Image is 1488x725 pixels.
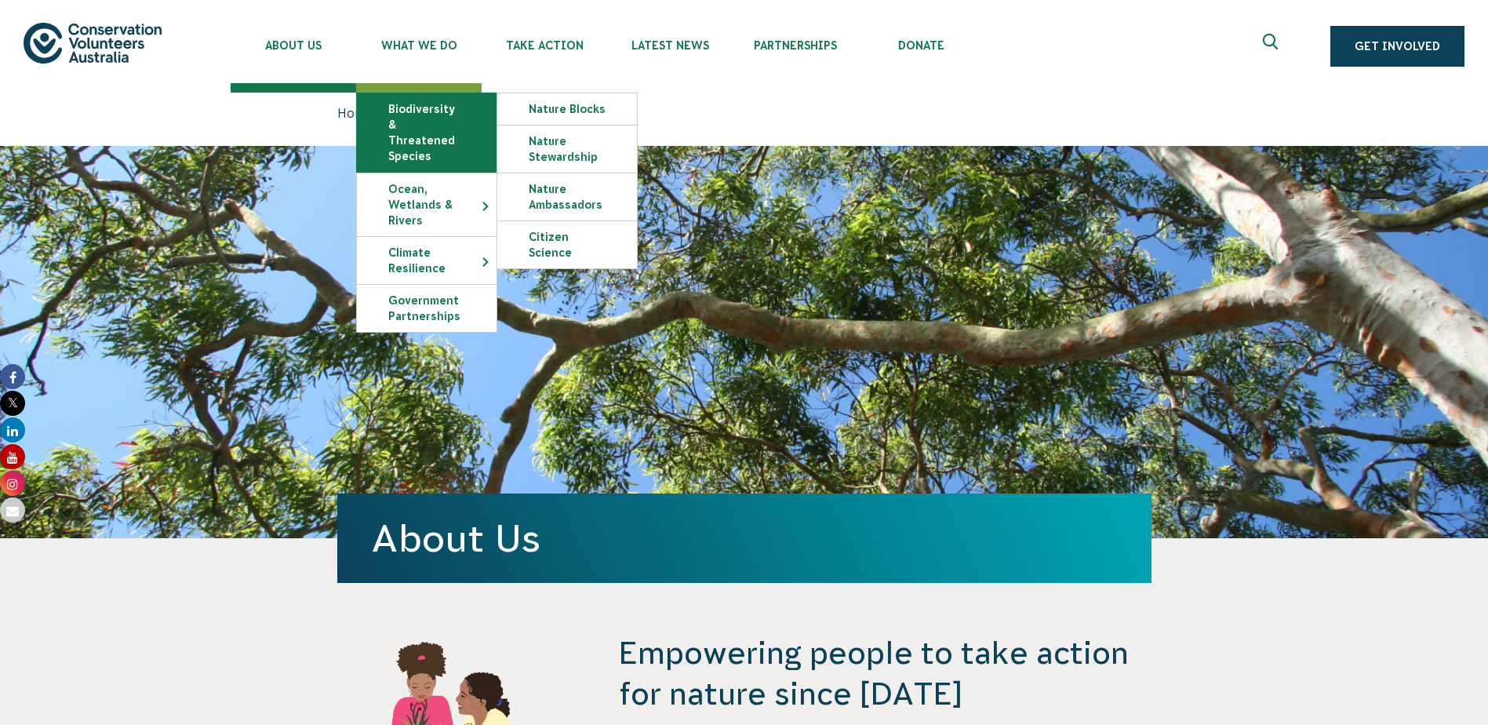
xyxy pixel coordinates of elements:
h1: About Us [372,517,1117,559]
a: Nature Stewardship [497,126,637,173]
span: What We Do [356,39,482,52]
span: Partnerships [733,39,858,52]
li: Climate Resilience [356,236,497,284]
a: Get Involved [1330,26,1464,67]
img: logo.svg [24,23,162,63]
span: Latest News [607,39,733,52]
a: Nature Ambassadors [497,173,637,220]
a: Ocean, Wetlands & Rivers [357,173,497,236]
a: Citizen Science [497,221,637,268]
button: Expand search box Close search box [1253,27,1291,65]
h4: Empowering people to take action for nature since [DATE] [619,632,1151,714]
span: About Us [231,39,356,52]
li: Ocean, Wetlands & Rivers [356,173,497,236]
span: Expand search box [1263,34,1282,59]
li: Biodiversity & Threatened Species [356,93,497,173]
a: Biodiversity & Threatened Species [357,93,497,172]
span: Take Action [482,39,607,52]
a: Nature Blocks [497,93,637,125]
a: Home [337,106,374,120]
a: Government Partnerships [357,285,497,332]
span: Donate [858,39,984,52]
a: Climate Resilience [357,237,497,284]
